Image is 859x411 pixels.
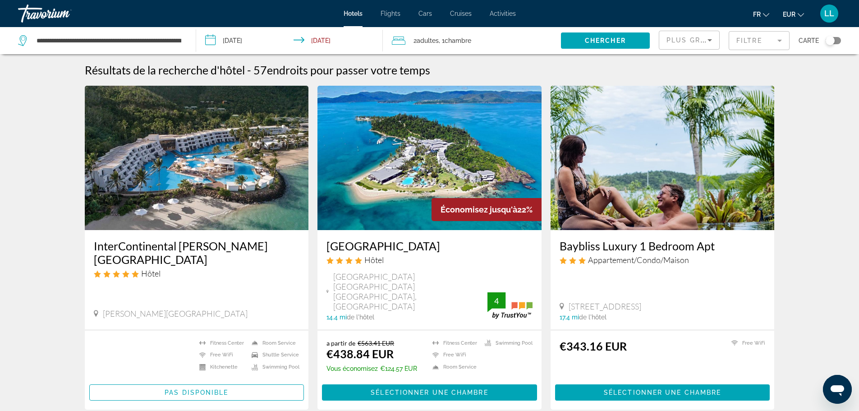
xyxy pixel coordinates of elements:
span: - [247,63,251,77]
div: 4 [487,296,505,306]
span: [GEOGRAPHIC_DATA] [GEOGRAPHIC_DATA] [GEOGRAPHIC_DATA], [GEOGRAPHIC_DATA] [333,272,487,311]
ins: €438.84 EUR [326,347,394,360]
span: 17.4 mi [560,314,579,321]
button: Chercher [561,32,650,49]
span: Hôtel [364,255,384,265]
a: Travorium [18,2,108,25]
a: [GEOGRAPHIC_DATA] [326,239,533,253]
span: , 1 [439,34,471,47]
a: Flights [381,10,400,17]
a: Cars [418,10,432,17]
a: Activities [490,10,516,17]
span: Économisez jusqu'à [441,205,517,214]
button: Travelers: 2 adults, 0 children [383,27,561,54]
span: 14.4 mi [326,314,347,321]
button: Sélectionner une chambre [555,384,770,401]
h2: 57 [253,63,430,77]
span: [PERSON_NAME][GEOGRAPHIC_DATA] [103,309,248,319]
span: LL [824,9,834,18]
span: [STREET_ADDRESS] [569,301,641,311]
li: Free WiFi [195,351,247,359]
button: User Menu [818,4,841,23]
span: Plus grandes économies [666,37,774,44]
a: Hotels [344,10,363,17]
li: Room Service [428,363,480,371]
span: Appartement/Condo/Maison [588,255,689,265]
img: Hotel image [317,86,542,230]
a: InterContinental [PERSON_NAME] [GEOGRAPHIC_DATA] [94,239,300,266]
button: Change currency [783,8,804,21]
button: Pas disponible [89,384,304,401]
span: Chercher [585,37,626,44]
li: Free WiFi [428,351,480,359]
button: Sélectionner une chambre [322,384,537,401]
span: EUR [783,11,795,18]
div: 3 star Apartment [560,255,766,265]
button: Change language [753,8,769,21]
li: Fitness Center [195,339,247,347]
a: Baybliss Luxury 1 Bedroom Apt [560,239,766,253]
span: a partir de [326,339,355,347]
h1: Résultats de la recherche d'hôtel [85,63,245,77]
p: €124.57 EUR [326,365,417,372]
span: 2 [413,34,439,47]
span: endroits pour passer votre temps [267,63,430,77]
li: Fitness Center [428,339,480,347]
a: Pas disponible [89,386,304,396]
mat-select: Sort by [666,35,712,46]
span: Carte [799,34,819,47]
a: Sélectionner une chambre [322,386,537,396]
a: Cruises [450,10,472,17]
del: €563.41 EUR [358,339,394,347]
span: Sélectionner une chambre [604,389,721,396]
span: fr [753,11,761,18]
span: Chambre [445,37,471,44]
img: trustyou-badge.svg [487,292,533,319]
div: 22% [432,198,542,221]
li: Shuttle Service [247,351,299,359]
span: de l'hôtel [347,314,374,321]
button: Check-in date: Sep 8, 2026 Check-out date: Sep 10, 2026 [196,27,383,54]
span: Hôtel [141,268,161,278]
li: Room Service [247,339,299,347]
span: Pas disponible [165,389,228,396]
button: Toggle map [819,37,841,45]
iframe: Bouton de lancement de la fenêtre de messagerie [823,375,852,404]
span: de l'hôtel [579,314,606,321]
li: Free WiFi [727,339,765,347]
li: Kitchenette [195,363,247,371]
span: Adultes [417,37,439,44]
img: Hotel image [551,86,775,230]
div: 5 star Hotel [94,268,300,278]
img: Hotel image [85,86,309,230]
a: Sélectionner une chambre [555,386,770,396]
ins: €343.16 EUR [560,339,627,353]
span: Sélectionner une chambre [371,389,488,396]
button: Filter [729,31,790,51]
span: Vous économisez [326,365,378,372]
div: 4 star Hotel [326,255,533,265]
li: Swimming Pool [247,363,299,371]
li: Swimming Pool [480,339,533,347]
